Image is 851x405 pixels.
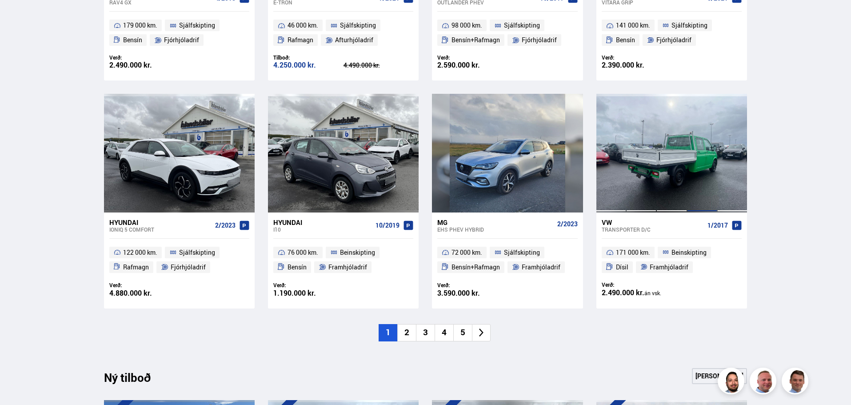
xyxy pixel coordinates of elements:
li: 3 [416,324,435,341]
span: 98 000 km. [451,20,482,31]
div: 2.590.000 kr. [437,61,507,69]
div: Verð: [109,54,180,61]
div: 4.490.000 kr. [344,62,414,68]
div: 2.390.000 kr. [602,61,672,69]
span: án vsk. [644,289,661,297]
span: Rafmagn [288,35,313,45]
span: 2/2023 [215,222,236,229]
span: 72 000 km. [451,247,482,258]
a: [PERSON_NAME] [692,368,747,384]
span: Afturhjóladrif [335,35,373,45]
span: Fjórhjóladrif [164,35,199,45]
span: 46 000 km. [288,20,318,31]
div: 4.880.000 kr. [109,289,180,297]
span: Framhjóladrif [650,262,688,273]
div: VW [602,218,704,226]
span: 171 000 km. [616,247,650,258]
div: 2.490.000 kr. [602,289,672,297]
div: i10 [273,226,372,233]
div: Tilboð: [273,54,344,61]
a: Hyundai IONIQ 5 COMFORT 2/2023 122 000 km. Sjálfskipting Rafmagn Fjórhjóladrif Verð: 4.880.000 kr. [104,213,255,309]
div: 3.590.000 kr. [437,289,507,297]
span: Beinskipting [340,247,375,258]
span: Fjórhjóladrif [656,35,691,45]
img: nhp88E3Fdnt1Opn2.png [719,369,746,396]
span: Rafmagn [123,262,149,273]
span: Sjálfskipting [504,247,540,258]
div: 4.250.000 kr. [273,61,344,69]
span: Sjálfskipting [671,20,707,31]
div: 1.190.000 kr. [273,289,344,297]
div: Verð: [602,281,672,288]
div: Hyundai [273,218,372,226]
div: MG [437,218,553,226]
li: 2 [397,324,416,341]
span: Sjálfskipting [504,20,540,31]
span: 179 000 km. [123,20,157,31]
span: Bensín+Rafmagn [451,35,500,45]
div: IONIQ 5 COMFORT [109,226,212,233]
div: Hyundai [109,218,212,226]
span: 122 000 km. [123,247,157,258]
div: Ný tilboð [104,371,166,389]
div: EHS PHEV HYBRID [437,226,553,233]
span: Bensín [288,262,307,273]
img: siFngHWaQ9KaOqBr.png [751,369,778,396]
span: Framhjóladrif [522,262,560,273]
span: Framhjóladrif [328,262,367,273]
div: Verð: [437,54,507,61]
span: Sjálfskipting [340,20,376,31]
li: 4 [435,324,453,341]
span: 76 000 km. [288,247,318,258]
span: Bensín [616,35,635,45]
span: Fjórhjóladrif [522,35,557,45]
div: Transporter D/C [602,226,704,233]
span: 10/2019 [376,222,400,229]
span: Sjálfskipting [179,20,215,31]
a: MG EHS PHEV HYBRID 2/2023 72 000 km. Sjálfskipting Bensín+Rafmagn Framhjóladrif Verð: 3.590.000 kr. [432,213,583,309]
span: Dísil [616,262,628,273]
span: Bensín+Rafmagn [451,262,500,273]
li: 1 [379,324,397,341]
li: 5 [453,324,472,341]
img: FbJEzSuNWCJXmdc-.webp [783,369,810,396]
span: Bensín [123,35,142,45]
span: Sjálfskipting [179,247,215,258]
span: 141 000 km. [616,20,650,31]
div: Verð: [437,282,507,289]
span: 2/2023 [557,221,578,228]
div: Verð: [273,282,344,289]
div: Verð: [109,282,180,289]
a: VW Transporter D/C 1/2017 171 000 km. Beinskipting Dísil Framhjóladrif Verð: 2.490.000 kr.án vsk. [596,213,747,309]
div: Verð: [602,54,672,61]
div: 2.490.000 kr. [109,61,180,69]
span: 1/2017 [707,222,728,229]
button: Opna LiveChat spjallviðmót [7,4,34,30]
span: Fjórhjóladrif [171,262,206,273]
span: Beinskipting [671,247,707,258]
a: Hyundai i10 10/2019 76 000 km. Beinskipting Bensín Framhjóladrif Verð: 1.190.000 kr. [268,213,419,309]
